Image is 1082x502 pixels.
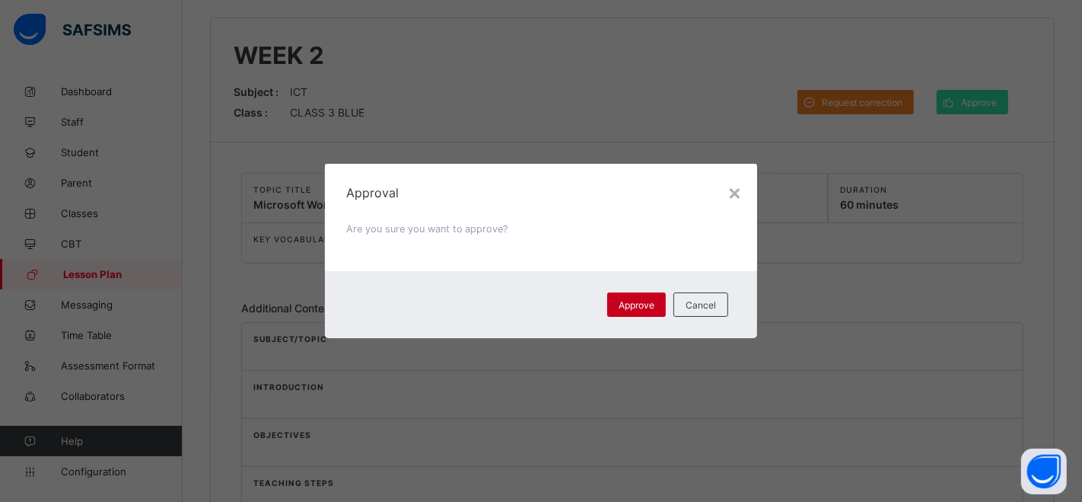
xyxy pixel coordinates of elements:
span: Approve [619,299,654,311]
span: Approval [346,185,737,200]
div: × [727,179,742,205]
span: Are you sure you want to approve? [346,223,508,235]
span: Cancel [686,299,716,311]
button: Open asap [1021,449,1067,494]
